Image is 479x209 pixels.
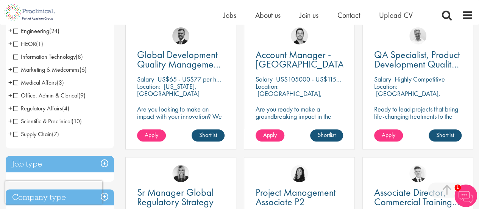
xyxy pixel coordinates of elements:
a: Associate Director, Commercial Training Lead [374,188,462,207]
span: Medical Affairs [13,79,64,86]
img: Parker Jensen [291,27,308,44]
span: Salary [256,75,273,83]
span: Project Management Associate P2 [256,186,336,208]
span: + [8,64,12,75]
span: Regulatory Affairs [13,104,62,112]
p: Highly Competitive [395,75,445,83]
a: Join us [300,10,318,20]
span: HEOR [13,40,43,48]
p: Ready to lead projects that bring life-changing treatments to the world? Join our client at the f... [374,105,462,149]
h3: Job type [6,156,114,172]
span: 1 [454,184,461,191]
img: Nicolas Daniel [409,165,426,182]
span: Marketing & Medcomms [13,66,87,74]
span: (1) [36,40,43,48]
span: Supply Chain [13,130,52,138]
span: (9) [78,91,86,99]
a: Jobs [223,10,236,20]
span: + [8,90,12,101]
span: Scientific & Preclinical [13,117,72,125]
p: [GEOGRAPHIC_DATA], [GEOGRAPHIC_DATA] [256,89,322,105]
a: QA Specialist, Product Development Quality (PDQ) [374,50,462,69]
span: Supply Chain [13,130,59,138]
span: Engineering [13,27,59,35]
span: Office, Admin & Clerical [13,91,86,99]
p: Are you ready to make a groundbreaking impact in the world of biotechnology? Join a growing compa... [256,105,343,149]
span: Location: [137,82,160,91]
a: Upload CV [379,10,413,20]
span: Account Manager - [GEOGRAPHIC_DATA] [256,48,347,71]
a: Apply [137,129,166,141]
p: Are you looking to make an impact with your innovation? We are working with a well-established ph... [137,105,225,149]
a: About us [255,10,281,20]
a: Shortlist [429,129,462,141]
a: Sr Manager Global Regulatory Strategy [137,188,225,207]
a: Global Development Quality Management (GCP) [137,50,225,69]
span: (24) [49,27,59,35]
a: Project Management Associate P2 [256,188,343,207]
a: Shortlist [310,129,343,141]
span: (8) [76,53,83,61]
span: + [8,115,12,127]
span: Engineering [13,27,49,35]
span: + [8,128,12,140]
img: Chatbot [454,184,477,207]
span: Regulatory Affairs [13,104,69,112]
span: Location: [374,82,397,91]
span: Apply [145,131,158,139]
span: Scientific & Preclinical [13,117,82,125]
img: Numhom Sudsok [291,165,308,182]
span: + [8,38,12,49]
img: Joshua Bye [409,27,426,44]
p: [US_STATE], [GEOGRAPHIC_DATA] [137,82,200,98]
span: (10) [72,117,82,125]
span: Apply [263,131,277,139]
a: Apply [256,129,284,141]
a: Contact [337,10,360,20]
a: Shortlist [192,129,225,141]
p: US$105000 - US$115000 per annum [276,75,376,83]
a: Apply [374,129,403,141]
span: Salary [137,75,154,83]
span: (7) [52,130,59,138]
span: Salary [374,75,391,83]
img: Janelle Jones [172,165,189,182]
span: + [8,25,12,36]
span: Information Technology [13,53,83,61]
span: Information Technology [13,53,76,61]
span: + [8,102,12,114]
span: Global Development Quality Management (GCP) [137,48,221,80]
span: (3) [57,79,64,86]
iframe: reCAPTCHA [5,181,102,204]
span: + [8,77,12,88]
span: Location: [256,82,279,91]
p: [GEOGRAPHIC_DATA], [GEOGRAPHIC_DATA] [374,89,440,105]
a: Account Manager - [GEOGRAPHIC_DATA] [256,50,343,69]
span: Medical Affairs [13,79,57,86]
span: Marketing & Medcomms [13,66,80,74]
img: Alex Bill [172,27,189,44]
span: Office, Admin & Clerical [13,91,78,99]
span: (4) [62,104,69,112]
span: (6) [80,66,87,74]
span: QA Specialist, Product Development Quality (PDQ) [374,48,460,80]
span: Apply [382,131,395,139]
span: HEOR [13,40,36,48]
span: Sr Manager Global Regulatory Strategy [137,186,214,208]
p: US$65 - US$77 per hour [158,75,225,83]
